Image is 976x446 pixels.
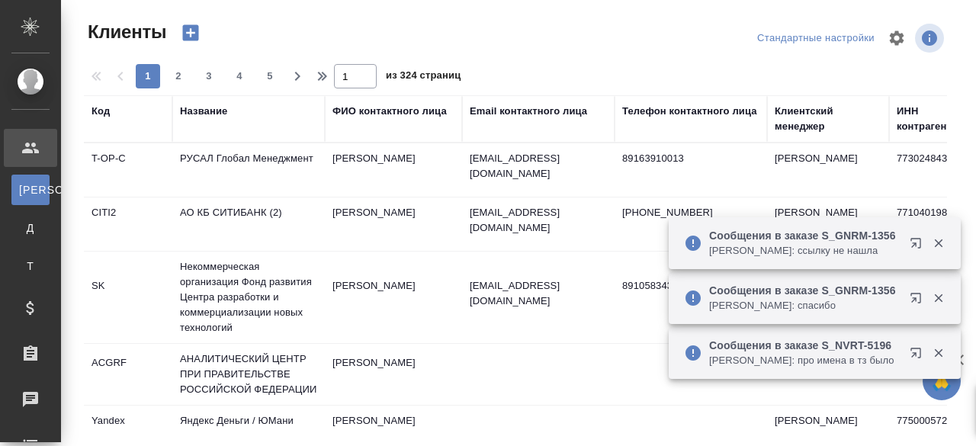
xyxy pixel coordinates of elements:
[470,278,607,309] p: [EMAIL_ADDRESS][DOMAIN_NAME]
[709,353,900,368] p: [PERSON_NAME]: про имена в тз было
[84,271,172,324] td: SK
[901,228,937,265] button: Открыть в новой вкладке
[386,66,461,88] span: из 324 страниц
[709,243,900,258] p: [PERSON_NAME]: ссылку не нашла
[470,205,607,236] p: [EMAIL_ADDRESS][DOMAIN_NAME]
[622,151,759,166] p: 89163910013
[11,251,50,281] a: Т
[915,24,947,53] span: Посмотреть информацию
[91,104,110,119] div: Код
[84,143,172,197] td: T-OP-C
[709,338,900,353] p: Сообщения в заказе S_NVRT-5196
[166,69,191,84] span: 2
[709,283,900,298] p: Сообщения в заказе S_GNRM-1356
[11,175,50,205] a: [PERSON_NAME]
[775,104,881,134] div: Клиентский менеджер
[227,69,252,84] span: 4
[172,197,325,251] td: АО КБ СИТИБАНК (2)
[923,236,954,250] button: Закрыть
[19,182,42,197] span: [PERSON_NAME]
[227,64,252,88] button: 4
[172,20,209,46] button: Создать
[767,197,889,251] td: [PERSON_NAME]
[767,143,889,197] td: [PERSON_NAME]
[897,104,970,134] div: ИНН контрагента
[84,20,166,44] span: Клиенты
[878,20,915,56] span: Настроить таблицу
[180,104,227,119] div: Название
[923,291,954,305] button: Закрыть
[622,104,757,119] div: Телефон контактного лица
[258,64,282,88] button: 5
[709,228,900,243] p: Сообщения в заказе S_GNRM-1356
[172,252,325,343] td: Некоммерческая организация Фонд развития Центра разработки и коммерциализации новых технологий
[197,64,221,88] button: 3
[325,348,462,401] td: [PERSON_NAME]
[325,197,462,251] td: [PERSON_NAME]
[332,104,447,119] div: ФИО контактного лица
[753,27,878,50] div: split button
[325,271,462,324] td: [PERSON_NAME]
[11,213,50,243] a: Д
[19,258,42,274] span: Т
[622,278,759,294] p: 89105834335
[470,104,587,119] div: Email контактного лица
[901,283,937,319] button: Открыть в новой вкладке
[470,151,607,181] p: [EMAIL_ADDRESS][DOMAIN_NAME]
[19,220,42,236] span: Д
[923,346,954,360] button: Закрыть
[166,64,191,88] button: 2
[622,205,759,220] p: [PHONE_NUMBER]
[709,298,900,313] p: [PERSON_NAME]: спасибо
[84,348,172,401] td: ACGRF
[197,69,221,84] span: 3
[258,69,282,84] span: 5
[172,344,325,405] td: АНАЛИТИЧЕСКИЙ ЦЕНТР ПРИ ПРАВИТЕЛЬСТВЕ РОССИЙСКОЙ ФЕДЕРАЦИИ
[325,143,462,197] td: [PERSON_NAME]
[172,143,325,197] td: РУСАЛ Глобал Менеджмент
[84,197,172,251] td: CITI2
[901,338,937,374] button: Открыть в новой вкладке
